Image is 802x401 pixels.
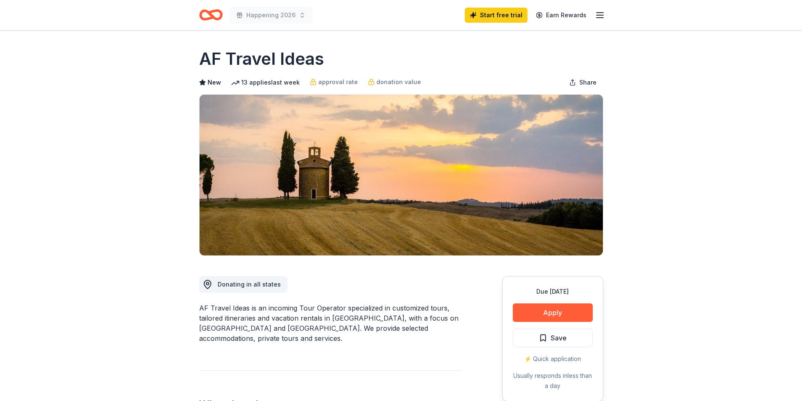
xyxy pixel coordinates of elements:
[199,47,324,71] h1: AF Travel Ideas
[513,354,593,364] div: ⚡️ Quick application
[229,7,312,24] button: Happening 2026
[551,332,567,343] span: Save
[513,329,593,347] button: Save
[513,371,593,391] div: Usually responds in less than a day
[465,8,528,23] a: Start free trial
[513,303,593,322] button: Apply
[310,77,358,87] a: approval rate
[513,287,593,297] div: Due [DATE]
[318,77,358,87] span: approval rate
[218,281,281,288] span: Donating in all states
[208,77,221,88] span: New
[531,8,592,23] a: Earn Rewards
[199,5,223,25] a: Home
[231,77,300,88] div: 13 applies last week
[199,303,462,343] div: AF Travel Ideas is an incoming Tour Operator specialized in customized tours, tailored itinerarie...
[368,77,421,87] a: donation value
[376,77,421,87] span: donation value
[246,10,296,20] span: Happening 2026
[562,74,603,91] button: Share
[200,95,603,255] img: Image for AF Travel Ideas
[579,77,597,88] span: Share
